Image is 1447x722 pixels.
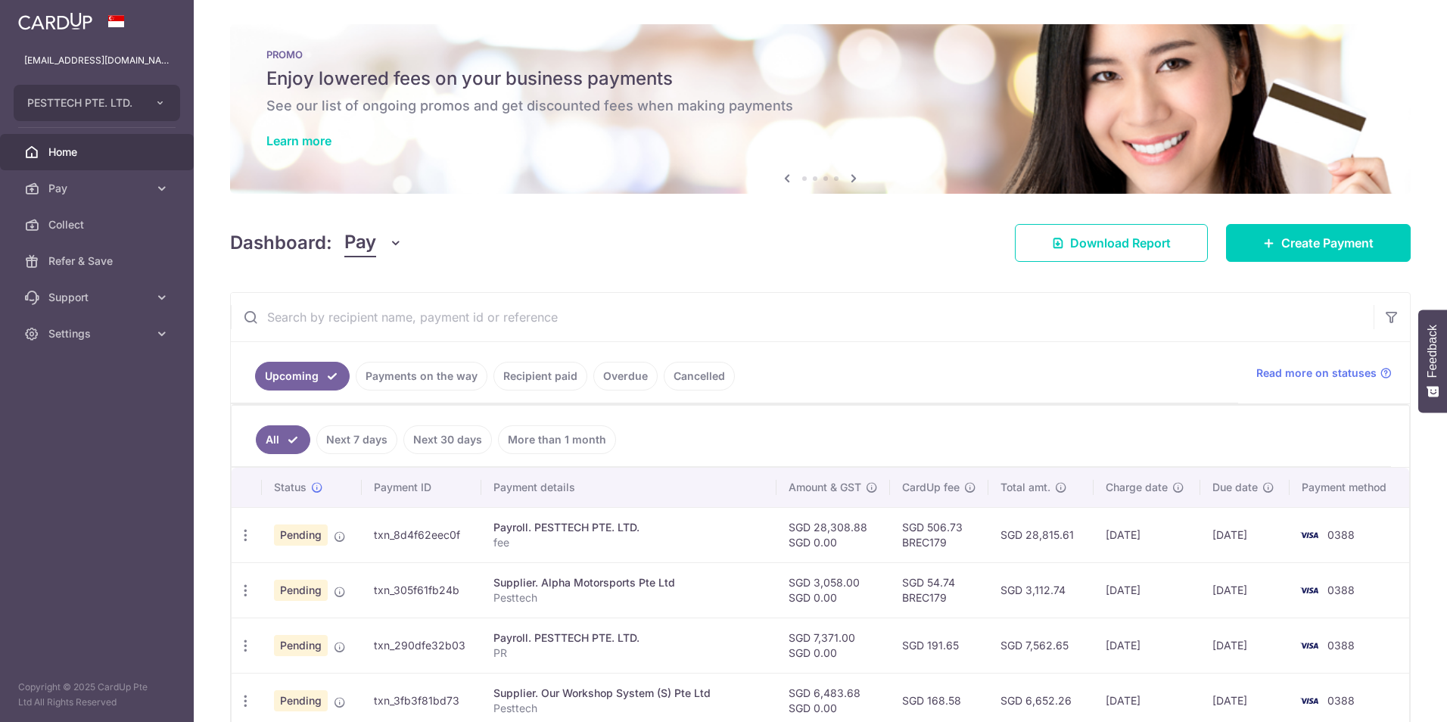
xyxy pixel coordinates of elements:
[362,468,482,507] th: Payment ID
[403,425,492,454] a: Next 30 days
[48,217,148,232] span: Collect
[344,229,403,257] button: Pay
[498,425,616,454] a: More than 1 month
[776,507,890,562] td: SGD 28,308.88 SGD 0.00
[274,580,328,601] span: Pending
[664,362,735,391] a: Cancelled
[1294,526,1324,544] img: Bank Card
[493,630,764,646] div: Payroll. PESTTECH PTE. LTD.
[362,562,482,618] td: txn_305f61fb24b
[48,290,148,305] span: Support
[1327,694,1355,707] span: 0388
[274,480,307,495] span: Status
[481,468,776,507] th: Payment details
[48,326,148,341] span: Settings
[1094,618,1200,673] td: [DATE]
[988,562,1094,618] td: SGD 3,112.74
[14,85,180,121] button: PESTTECH PTE. LTD.
[493,701,764,716] p: Pesttech
[27,95,139,110] span: PESTTECH PTE. LTD.
[493,520,764,535] div: Payroll. PESTTECH PTE. LTD.
[493,686,764,701] div: Supplier. Our Workshop System (S) Pte Ltd
[1000,480,1050,495] span: Total amt.
[256,425,310,454] a: All
[1294,581,1324,599] img: Bank Card
[890,507,988,562] td: SGD 506.73 BREC179
[493,646,764,661] p: PR
[1290,468,1409,507] th: Payment method
[48,181,148,196] span: Pay
[1327,528,1355,541] span: 0388
[18,12,92,30] img: CardUp
[593,362,658,391] a: Overdue
[890,618,988,673] td: SGD 191.65
[1094,507,1200,562] td: [DATE]
[493,535,764,550] p: fee
[230,229,332,257] h4: Dashboard:
[1281,234,1374,252] span: Create Payment
[1200,618,1290,673] td: [DATE]
[1418,310,1447,412] button: Feedback - Show survey
[274,690,328,711] span: Pending
[1094,562,1200,618] td: [DATE]
[1294,636,1324,655] img: Bank Card
[230,24,1411,194] img: Latest Promos Banner
[1426,325,1439,378] span: Feedback
[493,362,587,391] a: Recipient paid
[789,480,861,495] span: Amount & GST
[274,635,328,656] span: Pending
[1070,234,1171,252] span: Download Report
[316,425,397,454] a: Next 7 days
[362,507,482,562] td: txn_8d4f62eec0f
[1256,366,1392,381] a: Read more on statuses
[1015,224,1208,262] a: Download Report
[1200,507,1290,562] td: [DATE]
[266,67,1374,91] h5: Enjoy lowered fees on your business payments
[362,618,482,673] td: txn_290dfe32b03
[1226,224,1411,262] a: Create Payment
[356,362,487,391] a: Payments on the way
[274,524,328,546] span: Pending
[344,229,376,257] span: Pay
[1327,584,1355,596] span: 0388
[776,562,890,618] td: SGD 3,058.00 SGD 0.00
[266,48,1374,61] p: PROMO
[1106,480,1168,495] span: Charge date
[988,618,1094,673] td: SGD 7,562.65
[1200,562,1290,618] td: [DATE]
[1212,480,1258,495] span: Due date
[48,254,148,269] span: Refer & Save
[1327,639,1355,652] span: 0388
[902,480,960,495] span: CardUp fee
[493,590,764,605] p: Pesttech
[48,145,148,160] span: Home
[890,562,988,618] td: SGD 54.74 BREC179
[1350,677,1432,714] iframe: Opens a widget where you can find more information
[24,53,170,68] p: [EMAIL_ADDRESS][DOMAIN_NAME]
[1256,366,1377,381] span: Read more on statuses
[255,362,350,391] a: Upcoming
[231,293,1374,341] input: Search by recipient name, payment id or reference
[988,507,1094,562] td: SGD 28,815.61
[776,618,890,673] td: SGD 7,371.00 SGD 0.00
[266,97,1374,115] h6: See our list of ongoing promos and get discounted fees when making payments
[1294,692,1324,710] img: Bank Card
[493,575,764,590] div: Supplier. Alpha Motorsports Pte Ltd
[266,133,331,148] a: Learn more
